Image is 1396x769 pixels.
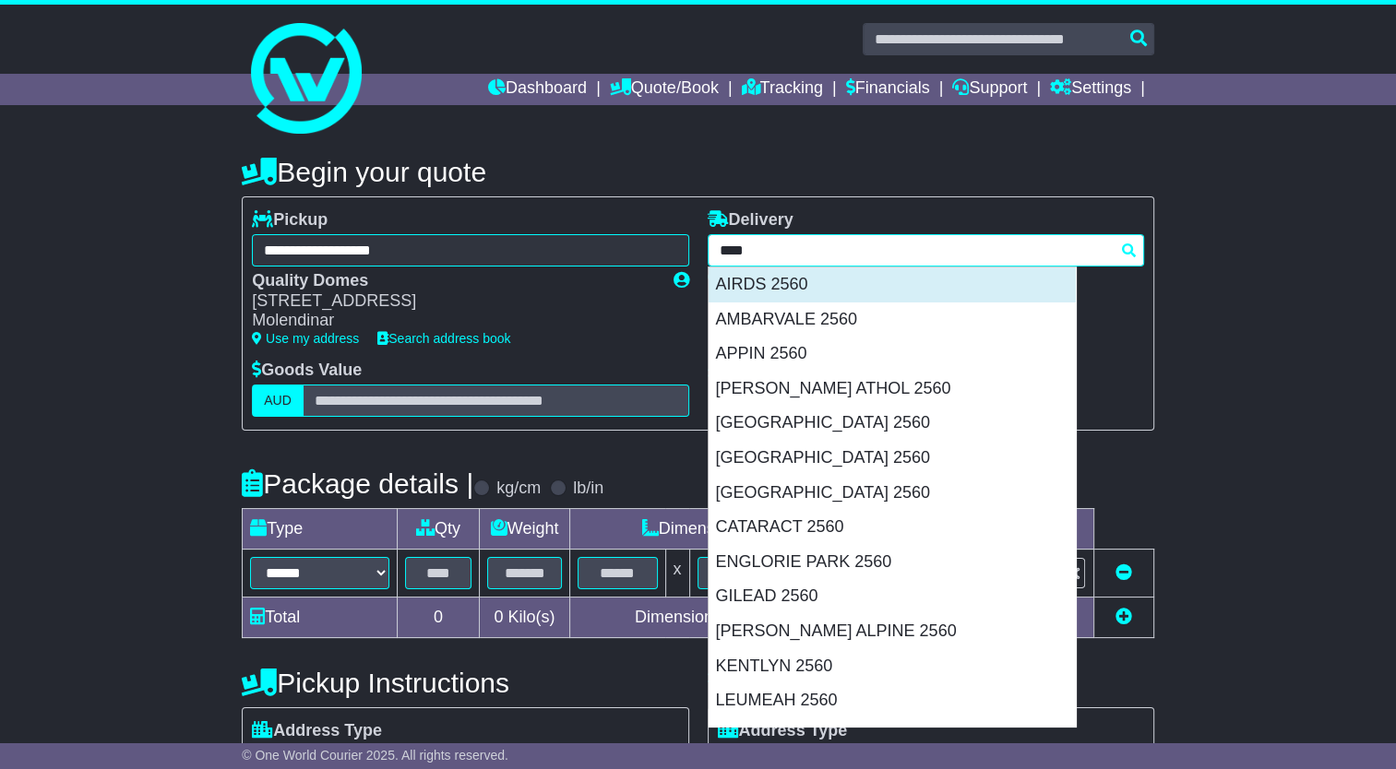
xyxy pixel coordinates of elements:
label: Delivery [708,210,793,231]
label: Pickup [252,210,328,231]
td: Total [243,597,397,638]
a: Tracking [742,74,823,105]
h4: Pickup Instructions [242,668,688,698]
div: AMBARVALE 2560 [709,302,1076,337]
td: 0 [397,597,480,638]
label: kg/cm [496,479,541,499]
a: Dashboard [488,74,587,105]
label: Address Type [718,721,848,741]
a: Quote/Book [610,74,719,105]
div: [GEOGRAPHIC_DATA] 2560 [709,476,1076,511]
div: GILEAD 2560 [709,579,1076,614]
label: Goods Value [252,361,362,381]
div: Molendinar [252,311,654,331]
label: lb/in [573,479,603,499]
div: CATARACT 2560 [709,510,1076,545]
div: Quality Domes [252,271,654,291]
typeahead: Please provide city [708,234,1144,266]
a: Support [952,74,1027,105]
a: Add new item [1116,608,1132,626]
td: Dimensions (L x W x H) [569,509,904,550]
label: Address Type [252,721,382,741]
a: Settings [1050,74,1131,105]
h4: Package details | [242,468,473,499]
h4: Begin your quote [242,157,1154,187]
div: [PERSON_NAME] ALPINE 2560 [709,614,1076,649]
div: [STREET_ADDRESS] [252,291,654,312]
td: Type [243,509,397,550]
td: Weight [480,509,570,550]
div: KENTLYN 2560 [709,649,1076,684]
a: Use my address [252,331,359,346]
td: Qty [397,509,480,550]
div: [GEOGRAPHIC_DATA] 2560 [709,406,1076,441]
div: LEUMEAH 2560 [709,683,1076,718]
div: AIRDS 2560 [709,267,1076,302]
div: ENGLORIE PARK 2560 [709,545,1076,580]
div: [GEOGRAPHIC_DATA] 2560 [709,718,1076,753]
a: Financials [846,74,930,105]
label: AUD [252,384,304,417]
a: Search address book [377,331,510,346]
div: [PERSON_NAME] ATHOL 2560 [709,372,1076,407]
td: Kilo(s) [480,597,570,638]
div: APPIN 2560 [709,337,1076,372]
td: Dimensions in Centimetre(s) [569,597,904,638]
span: © One World Courier 2025. All rights reserved. [242,748,508,763]
td: x [665,550,689,597]
span: 0 [494,608,503,626]
div: [GEOGRAPHIC_DATA] 2560 [709,441,1076,476]
a: Remove this item [1116,563,1132,582]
